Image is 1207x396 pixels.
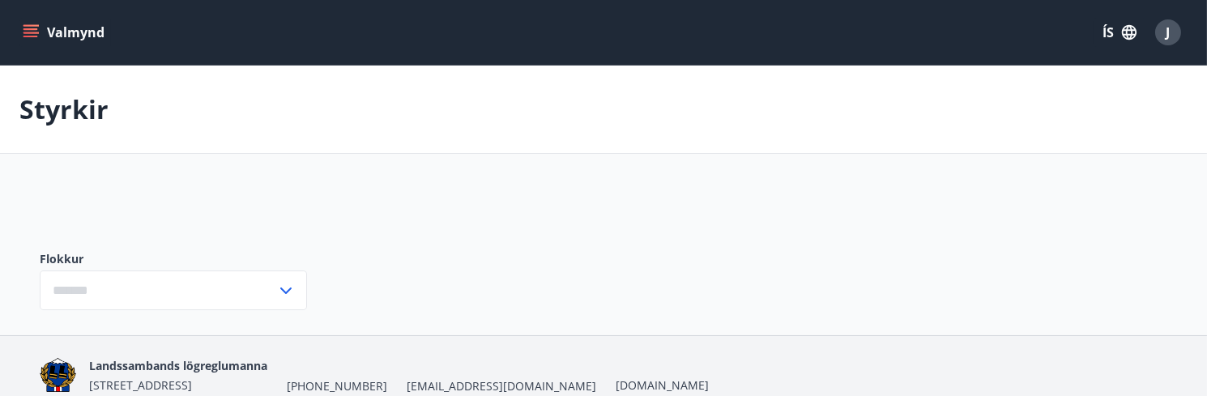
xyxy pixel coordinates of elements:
[19,92,109,127] p: Styrkir
[616,377,709,393] a: [DOMAIN_NAME]
[89,358,267,373] span: Landssambands lögreglumanna
[287,378,387,394] span: [PHONE_NUMBER]
[40,358,76,393] img: 1cqKbADZNYZ4wXUG0EC2JmCwhQh0Y6EN22Kw4FTY.png
[19,18,111,47] button: menu
[1094,18,1145,47] button: ÍS
[407,378,596,394] span: [EMAIL_ADDRESS][DOMAIN_NAME]
[1166,23,1171,41] span: J
[40,251,307,267] label: Flokkur
[89,377,192,393] span: [STREET_ADDRESS]
[1149,13,1188,52] button: J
